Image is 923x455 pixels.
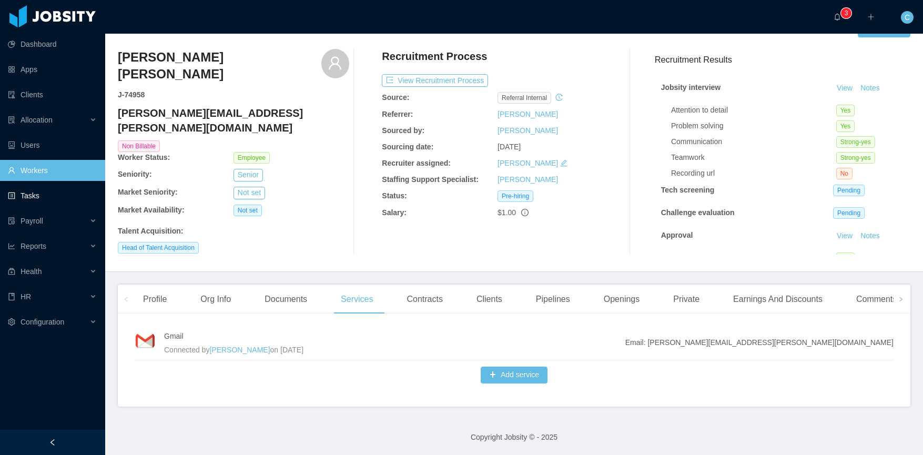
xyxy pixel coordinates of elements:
b: Market Seniority: [118,188,178,196]
button: icon: exportView Recruitment Process [382,74,488,87]
span: C [905,11,910,24]
a: [PERSON_NAME] [498,159,558,167]
div: Profile [135,285,175,314]
b: Sourced by: [382,126,424,135]
a: [PERSON_NAME] [209,346,270,354]
b: Salary: [382,208,407,217]
h4: Gmail [164,330,625,342]
a: [PERSON_NAME] [498,126,558,135]
span: Not set [234,205,262,216]
div: Problem solving [671,120,836,132]
div: Contracts [398,285,451,314]
strong: Jobsity interview [661,83,721,92]
div: Attention to detail [671,105,836,116]
span: Connected by [164,346,209,354]
b: Referrer: [382,110,413,118]
span: Pending [833,207,865,219]
b: Source: [382,93,409,102]
a: View [833,84,856,92]
button: Notes [856,82,884,95]
strong: Approval [661,231,693,239]
i: icon: left [124,297,129,302]
span: Pre-hiring [498,190,533,202]
span: on [DATE] [270,346,304,354]
img: kuLOZPwjcRA5AEBSsMqJNr0YAABA0AAACBoAABA0AACCBgAABA0AgKABAABBAwAAggYAQNAAAICgAQAQNAAAIGgAAEDQAAAIG... [135,330,156,351]
div: Documents [256,285,316,314]
h3: Recruitment Results [655,53,910,66]
div: Teamwork [671,152,836,163]
a: icon: exportView Recruitment Process [382,76,488,85]
i: icon: plus [867,13,875,21]
i: icon: line-chart [8,242,15,250]
b: Status: [382,191,407,200]
a: icon: pie-chartDashboard [8,34,97,55]
h4: [PERSON_NAME][EMAIL_ADDRESS][PERSON_NAME][DOMAIN_NAME] [118,106,349,135]
b: Recruiter assigned: [382,159,451,167]
i: icon: bell [834,13,841,21]
i: icon: medicine-box [8,268,15,275]
span: Yes [836,252,855,264]
div: Pipelines [528,285,579,314]
i: icon: setting [8,318,15,326]
strong: Challenge evaluation [661,208,735,217]
span: Health [21,267,42,276]
a: View [833,231,856,240]
strong: J- 74958 [118,90,145,99]
i: icon: file-protect [8,217,15,225]
span: Payroll [21,217,43,225]
a: icon: appstoreApps [8,59,97,80]
p: 3 [845,8,848,18]
button: Not set [234,187,265,199]
b: Talent Acquisition : [118,227,183,235]
i: icon: solution [8,116,15,124]
b: Staffing Support Specialist: [382,175,479,184]
strong: Tech screening [661,186,715,194]
button: Senior [234,169,263,181]
h4: Recruitment Process [382,49,487,64]
b: Worker Status: [118,153,170,161]
div: Approved [671,252,836,264]
span: [DATE] [498,143,521,151]
span: Non Billable [118,140,160,152]
b: Seniority: [118,170,152,178]
b: Sourcing date: [382,143,433,151]
span: No [836,168,853,179]
span: Email: [PERSON_NAME][EMAIL_ADDRESS][PERSON_NAME][DOMAIN_NAME] [625,337,894,348]
button: Notes [856,230,884,242]
i: icon: right [898,297,904,302]
b: Market Availability: [118,206,185,214]
span: info-circle [521,209,529,216]
i: icon: history [555,94,563,101]
a: icon: auditClients [8,84,97,105]
a: [PERSON_NAME] [498,175,558,184]
h3: [PERSON_NAME] [PERSON_NAME] [118,49,321,83]
i: icon: book [8,293,15,300]
span: Allocation [21,116,53,124]
div: Comments [848,285,905,314]
div: Org Info [192,285,239,314]
a: icon: profileTasks [8,185,97,206]
span: Pending [833,185,865,196]
span: Head of Talent Acquisition [118,242,199,254]
a: icon: robotUsers [8,135,97,156]
button: icon: plusAdd service [481,367,547,383]
i: icon: edit [560,159,567,167]
sup: 3 [841,8,851,18]
i: icon: user [328,56,342,70]
div: Services [332,285,381,314]
span: Referral internal [498,92,551,104]
span: $1.00 [498,208,516,217]
span: Employee [234,152,270,164]
div: Recording url [671,168,836,179]
span: Yes [836,105,855,116]
span: Strong-yes [836,136,875,148]
div: Communication [671,136,836,147]
span: HR [21,292,31,301]
span: Strong-yes [836,152,875,164]
a: [PERSON_NAME] [498,110,558,118]
div: Private [665,285,708,314]
div: Openings [595,285,648,314]
div: Earnings And Discounts [725,285,831,314]
div: Clients [468,285,511,314]
span: Yes [836,120,855,132]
